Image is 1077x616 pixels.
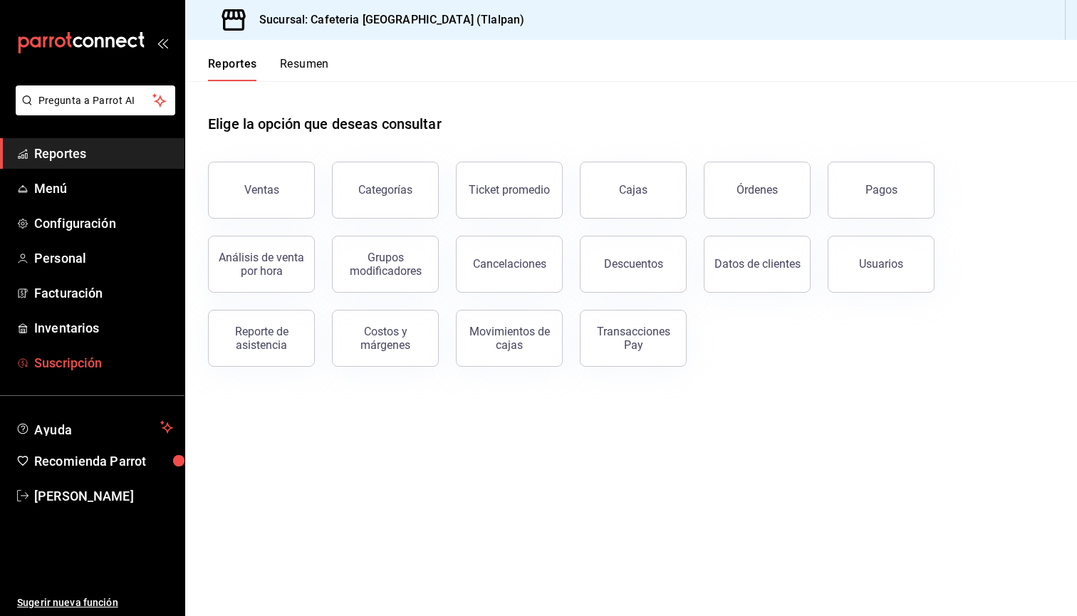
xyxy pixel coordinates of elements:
[34,214,173,233] span: Configuración
[865,183,897,197] div: Pagos
[208,113,442,135] h1: Elige la opción que deseas consultar
[589,325,677,352] div: Transacciones Pay
[34,283,173,303] span: Facturación
[34,249,173,268] span: Personal
[208,57,329,81] div: navigation tabs
[38,93,153,108] span: Pregunta a Parrot AI
[828,162,935,219] button: Pagos
[456,310,563,367] button: Movimientos de cajas
[16,85,175,115] button: Pregunta a Parrot AI
[208,57,257,81] button: Reportes
[456,236,563,293] button: Cancelaciones
[456,162,563,219] button: Ticket promedio
[580,162,687,219] button: Cajas
[34,318,173,338] span: Inventarios
[580,236,687,293] button: Descuentos
[828,236,935,293] button: Usuarios
[341,251,430,278] div: Grupos modificadores
[341,325,430,352] div: Costos y márgenes
[34,451,173,471] span: Recomienda Parrot
[34,144,173,163] span: Reportes
[208,310,315,367] button: Reporte de asistencia
[704,162,811,219] button: Órdenes
[332,236,439,293] button: Grupos modificadores
[157,37,168,48] button: open_drawer_menu
[244,183,279,197] div: Ventas
[208,162,315,219] button: Ventas
[580,310,687,367] button: Transacciones Pay
[34,179,173,198] span: Menú
[217,251,306,278] div: Análisis de venta por hora
[473,257,546,271] div: Cancelaciones
[714,257,801,271] div: Datos de clientes
[34,486,173,506] span: [PERSON_NAME]
[704,236,811,293] button: Datos de clientes
[859,257,903,271] div: Usuarios
[280,57,329,81] button: Resumen
[208,236,315,293] button: Análisis de venta por hora
[469,183,550,197] div: Ticket promedio
[217,325,306,352] div: Reporte de asistencia
[10,103,175,118] a: Pregunta a Parrot AI
[465,325,553,352] div: Movimientos de cajas
[332,310,439,367] button: Costos y márgenes
[619,183,647,197] div: Cajas
[604,257,663,271] div: Descuentos
[332,162,439,219] button: Categorías
[737,183,778,197] div: Órdenes
[248,11,524,28] h3: Sucursal: Cafeteria [GEOGRAPHIC_DATA] (Tlalpan)
[34,353,173,372] span: Suscripción
[358,183,412,197] div: Categorías
[34,419,155,436] span: Ayuda
[17,595,173,610] span: Sugerir nueva función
